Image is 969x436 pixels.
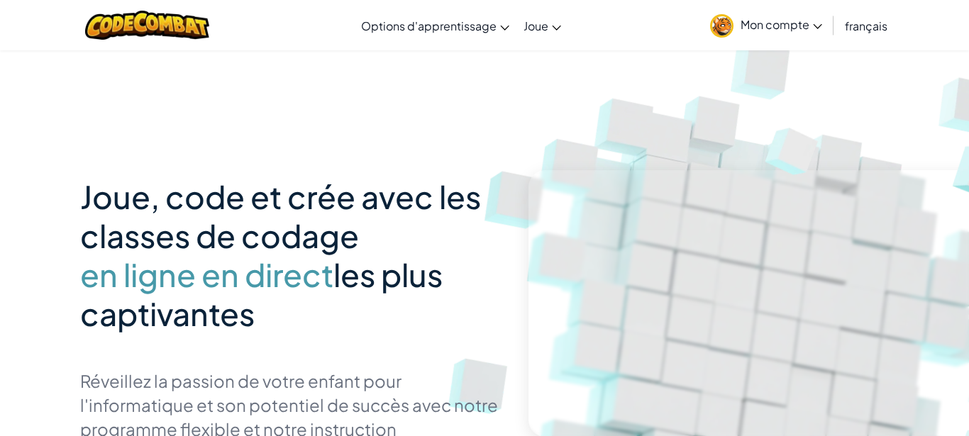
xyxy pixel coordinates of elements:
[845,18,887,33] span: français
[745,105,844,195] img: Overlap cubes
[703,3,829,47] a: Mon compte
[524,18,548,33] span: Joue
[361,18,497,33] span: Options d'apprentissage
[710,14,733,38] img: avatar
[838,6,895,45] a: français
[80,255,333,294] span: en ligne en direct
[85,11,209,40] img: CodeCombat logo
[741,17,822,32] span: Mon compte
[354,6,516,45] a: Options d'apprentissage
[80,177,481,255] span: Joue, code et crée avec les classes de codage
[80,255,443,333] span: les plus captivantes
[516,6,568,45] a: Joue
